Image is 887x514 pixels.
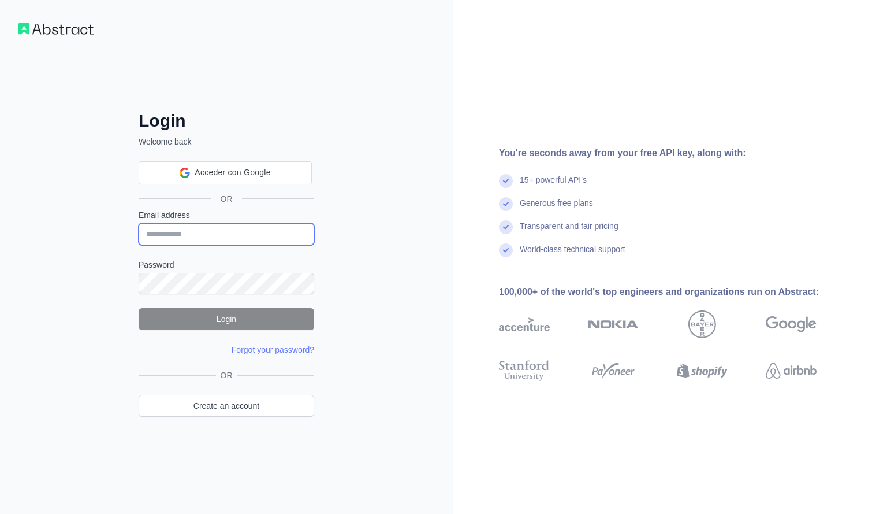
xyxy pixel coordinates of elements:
img: payoneer [588,358,639,383]
p: Welcome back [139,136,314,147]
div: Transparent and fair pricing [520,220,618,243]
img: airbnb [766,358,817,383]
img: check mark [499,220,513,234]
a: Create an account [139,395,314,417]
img: check mark [499,197,513,211]
img: stanford university [499,358,550,383]
button: Login [139,308,314,330]
span: OR [216,369,237,381]
label: Password [139,259,314,271]
span: Acceder con Google [195,167,270,179]
img: google [766,310,817,338]
div: Generous free plans [520,197,593,220]
img: check mark [499,174,513,188]
div: 15+ powerful API's [520,174,587,197]
img: Workflow [18,23,94,35]
div: World-class technical support [520,243,625,267]
img: nokia [588,310,639,338]
span: OR [211,193,242,205]
div: Acceder con Google [139,161,312,184]
div: 100,000+ of the world's top engineers and organizations run on Abstract: [499,285,854,299]
label: Email address [139,209,314,221]
img: accenture [499,310,550,338]
img: check mark [499,243,513,257]
img: shopify [677,358,728,383]
a: Forgot your password? [232,345,314,354]
img: bayer [688,310,716,338]
h2: Login [139,110,314,131]
div: You're seconds away from your free API key, along with: [499,146,854,160]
